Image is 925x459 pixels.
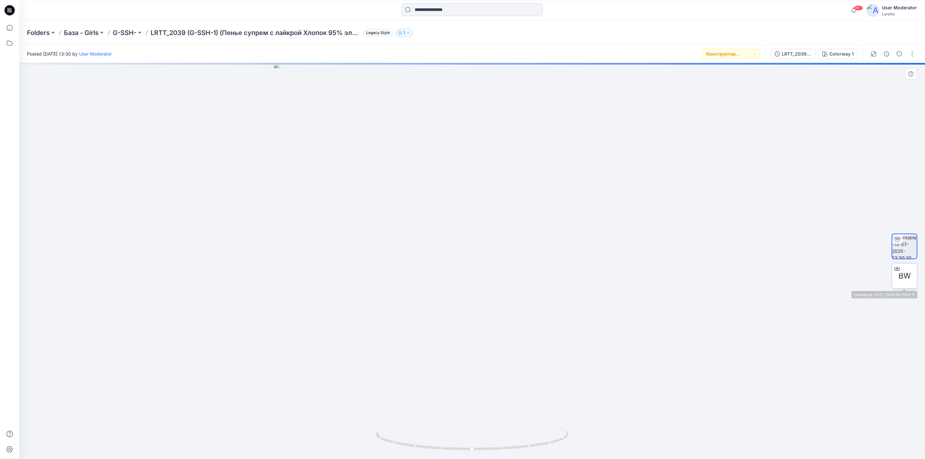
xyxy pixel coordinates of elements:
p: LRTT_2039 (G-SSH-1) (Пенье супрем с лайкрой Хлопок 95% эластан 5%) [151,28,361,37]
img: turntable-18-07-2025-13:30:30 [892,234,917,259]
button: Colorway 1 [818,49,858,59]
button: LRTT_2039 (G-SSH-1) [771,49,815,59]
p: 1 [403,29,405,36]
a: Folders [27,28,50,37]
a: User Moderator [79,51,112,57]
a: G-SSH- [113,28,137,37]
button: 1 [395,28,413,37]
a: База - Girls [64,28,99,37]
span: 99+ [853,5,863,11]
span: Posted [DATE] 13:30 by [27,50,112,57]
img: avatar [867,4,879,17]
button: Details [881,49,892,59]
div: Colorway 1 [829,50,854,57]
div: Laretto [882,12,917,16]
button: Legacy Style [361,28,393,37]
div: LRTT_2039 (G-SSH-1) [782,50,811,57]
div: User Moderator [882,4,917,12]
span: BW [898,270,911,282]
span: Legacy Style [363,29,393,37]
